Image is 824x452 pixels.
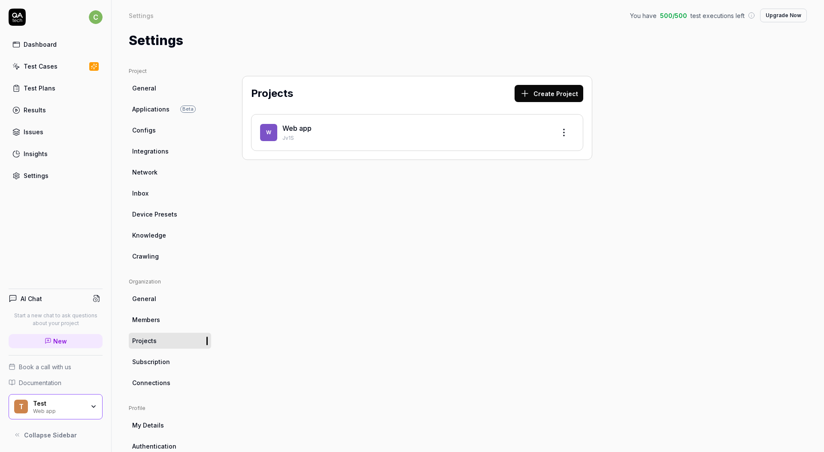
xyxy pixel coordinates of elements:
div: Organization [129,278,211,286]
button: Collapse Sidebar [9,426,103,443]
div: Dashboard [24,40,57,49]
a: Dashboard [9,36,103,53]
a: Integrations [129,143,211,159]
a: Members [129,312,211,328]
a: Documentation [9,378,103,387]
a: General [129,291,211,307]
a: Results [9,102,103,118]
span: Documentation [19,378,61,387]
span: General [132,84,156,93]
span: 500 / 500 [660,11,687,20]
span: Crawling [132,252,159,261]
span: Connections [132,378,170,387]
div: Project [129,67,211,75]
span: c [89,10,103,24]
div: Web app [33,407,85,414]
a: Web app [282,124,312,133]
a: Test Plans [9,80,103,96]
div: Insights [24,149,48,158]
span: Subscription [132,357,170,366]
a: My Details [129,417,211,433]
span: Members [132,315,160,324]
span: T [14,400,28,413]
a: General [129,80,211,96]
p: Jv1S [282,134,548,142]
a: Device Presets [129,206,211,222]
span: test executions left [691,11,745,20]
div: Results [24,105,46,115]
button: Create Project [515,85,583,102]
p: Start a new chat to ask questions about your project [9,312,103,327]
div: Issues [24,127,43,136]
a: Issues [9,124,103,140]
div: Test [33,400,85,407]
button: Upgrade Now [760,9,807,22]
span: Network [132,168,158,177]
a: Knowledge [129,227,211,243]
h4: AI Chat [21,294,42,303]
span: Beta [180,105,196,113]
span: Inbox [132,189,148,198]
div: Profile [129,404,211,412]
a: ApplicationsBeta [129,101,211,117]
button: TTestWeb app [9,394,103,420]
a: Inbox [129,185,211,201]
span: My Details [132,421,164,430]
div: Settings [129,11,154,20]
a: Test Cases [9,58,103,75]
span: Book a call with us [19,362,71,371]
span: You have [630,11,657,20]
h2: Projects [251,86,293,101]
span: Projects [132,336,157,345]
a: Settings [9,167,103,184]
span: New [53,337,67,346]
a: Book a call with us [9,362,103,371]
a: Crawling [129,248,211,264]
span: Configs [132,126,156,135]
span: Applications [132,105,170,114]
span: Integrations [132,147,169,156]
a: Projects [129,333,211,349]
span: W [260,124,277,141]
a: Connections [129,375,211,391]
span: Authentication [132,442,176,451]
span: Device Presets [132,210,177,219]
div: Settings [24,171,48,180]
h1: Settings [129,31,183,50]
a: Configs [129,122,211,138]
a: New [9,334,103,348]
button: c [89,9,103,26]
span: Knowledge [132,231,166,240]
a: Insights [9,145,103,162]
div: Test Cases [24,62,58,71]
span: Collapse Sidebar [24,431,77,440]
a: Network [129,164,211,180]
div: Test Plans [24,84,55,93]
span: General [132,294,156,303]
a: Subscription [129,354,211,370]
